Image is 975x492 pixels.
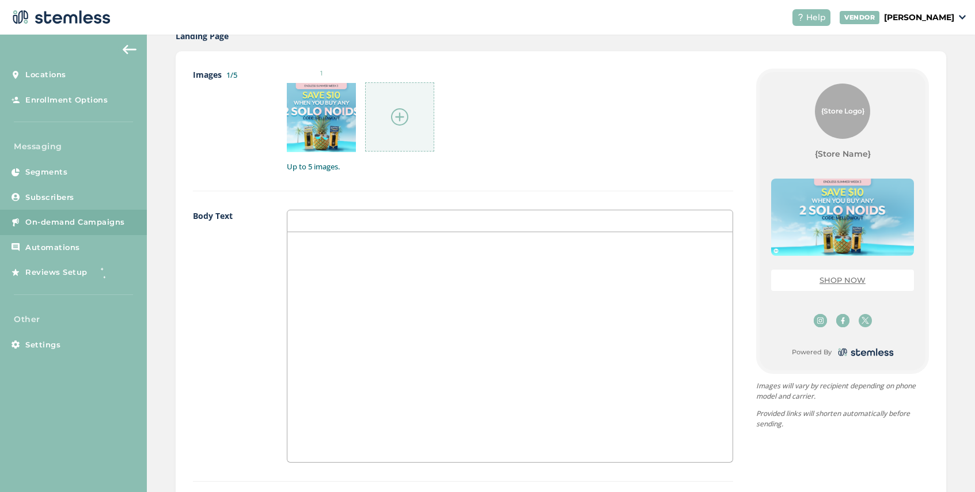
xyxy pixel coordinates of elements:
small: Powered By [792,347,832,357]
img: L8Y41k1kvch6AAAAABJRU5ErkJggg== [287,83,356,152]
div: VENDOR [840,11,879,24]
span: {Store Logo} [821,106,864,116]
span: Help [806,12,826,24]
img: icon-circle-plus-45441306.svg [391,108,408,126]
img: logo-dark-0685b13c.svg [9,6,111,29]
img: icon-arrow-back-accent-c549486e.svg [123,45,136,54]
span: Enrollment Options [25,94,108,106]
iframe: Chat Widget [917,437,975,492]
label: Body Text [193,210,264,463]
img: icon_down-arrow-small-66adaf34.svg [959,15,966,20]
label: 1/5 [226,70,237,80]
label: Up to 5 images. [287,161,733,173]
p: [PERSON_NAME] [884,12,954,24]
span: Settings [25,339,60,351]
label: {Store Name} [815,148,871,160]
small: 1 [287,69,356,78]
p: Images will vary by recipient depending on phone model and carrier. [756,381,929,402]
img: icon-twitter-hover-40c44d0e.webp [859,314,872,327]
span: Subscribers [25,192,74,203]
span: On-demand Campaigns [25,217,125,228]
img: icon-help-white-03924b79.svg [797,14,804,21]
p: Provided links will shorten automatically before sending. [756,408,929,429]
img: logo-dark-0685b13c.svg [836,346,894,359]
a: SHOP NOW [820,275,866,285]
img: icon-fb-hover-94121ca2.svg [836,314,849,327]
span: Reviews Setup [25,267,88,278]
img: L8Y41k1kvch6AAAAABJRU5ErkJggg== [771,179,914,256]
label: Landing Page [176,30,229,42]
img: icon-ig-hover-9699abcf.svg [814,314,827,327]
label: Images [193,69,264,172]
img: glitter-stars-b7820f95.gif [96,261,119,284]
span: Automations [25,242,80,253]
span: Locations [25,69,66,81]
span: Segments [25,166,67,178]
